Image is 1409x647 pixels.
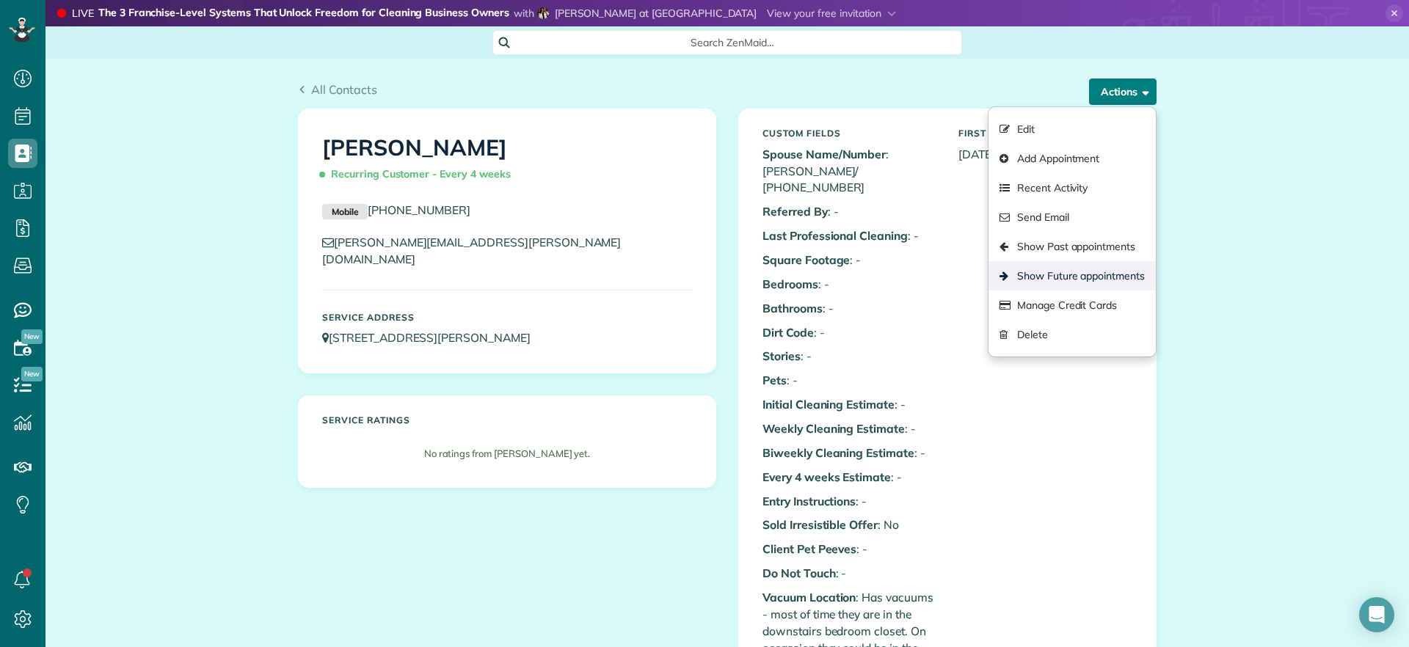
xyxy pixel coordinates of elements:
[762,373,787,387] b: Pets
[762,469,891,484] b: Every 4 weeks Estimate
[762,420,936,437] p: : -
[762,146,936,197] p: : [PERSON_NAME]/ [PHONE_NUMBER]
[762,128,936,138] h5: Custom Fields
[762,300,936,317] p: : -
[762,203,936,220] p: : -
[762,301,823,315] b: Bathrooms
[762,566,836,580] b: Do Not Touch
[762,277,818,291] b: Bedrooms
[762,445,936,461] p: : -
[989,114,1156,144] a: Edit
[762,348,801,363] b: Stories
[322,415,692,425] h5: Service ratings
[762,372,936,389] p: : -
[21,329,43,344] span: New
[762,493,936,510] p: : -
[1359,597,1394,632] div: Open Intercom Messenger
[1089,78,1157,105] button: Actions
[762,469,936,486] p: : -
[322,161,517,187] span: Recurring Customer - Every 4 weeks
[762,324,936,341] p: : -
[762,252,936,268] p: : -
[537,7,549,19] img: neel-parekh-58446131e78d9a07014e8737c8438793ce97ee3e541d8a36e7e6e3f44122c576.png
[989,144,1156,173] a: Add Appointment
[989,320,1156,349] a: Delete
[98,6,509,21] strong: The 3 Franchise-Level Systems That Unlock Freedom for Cleaning Business Owners
[298,81,377,98] a: All Contacts
[762,541,936,558] p: : -
[322,235,621,266] a: [PERSON_NAME][EMAIL_ADDRESS][PERSON_NAME][DOMAIN_NAME]
[322,204,368,220] small: Mobile
[555,7,757,20] span: [PERSON_NAME] at [GEOGRAPHIC_DATA]
[762,445,914,460] b: Biweekly Cleaning Estimate
[989,232,1156,261] a: Show Past appointments
[958,128,1132,138] h5: First Serviced On
[762,421,905,436] b: Weekly Cleaning Estimate
[330,447,685,461] p: No ratings from [PERSON_NAME] yet.
[762,348,936,365] p: : -
[762,565,936,582] p: : -
[311,82,377,97] span: All Contacts
[762,516,936,533] p: : No
[762,494,856,508] b: Entry Instructions
[762,397,895,412] b: Initial Cleaning Estimate
[322,330,545,345] a: [STREET_ADDRESS][PERSON_NAME]
[762,204,828,219] b: Referred By
[989,202,1156,232] a: Send Email
[762,325,814,340] b: Dirt Code
[762,396,936,413] p: : -
[762,252,850,267] b: Square Footage
[21,367,43,381] span: New
[762,228,908,243] b: Last Professional Cleaning
[989,173,1156,202] a: Recent Activity
[762,147,886,161] b: Spouse Name/Number
[958,146,1132,163] p: [DATE]
[989,261,1156,290] a: Show Future appointments
[762,276,936,293] p: : -
[514,7,534,20] span: with
[762,517,878,532] b: Sold Irresistible Offer
[762,541,856,556] b: Client Pet Peeves
[762,590,856,604] b: Vacuum Location
[762,227,936,244] p: : -
[322,312,692,322] h5: Service Address
[322,136,692,187] h1: [PERSON_NAME]
[322,202,470,217] a: Mobile[PHONE_NUMBER]
[989,290,1156,320] a: Manage Credit Cards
